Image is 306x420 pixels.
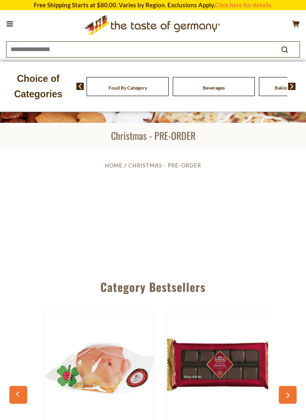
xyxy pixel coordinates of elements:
a: Beverages [203,85,225,91]
img: previous arrow [76,83,84,90]
div: Category Bestsellers [9,268,297,302]
a: Click here for details. [215,1,273,9]
img: next arrow [288,83,296,90]
a: Christmas - PRE-ORDER [128,162,201,169]
a: Food By Category [109,85,147,91]
a: Home [105,162,123,169]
